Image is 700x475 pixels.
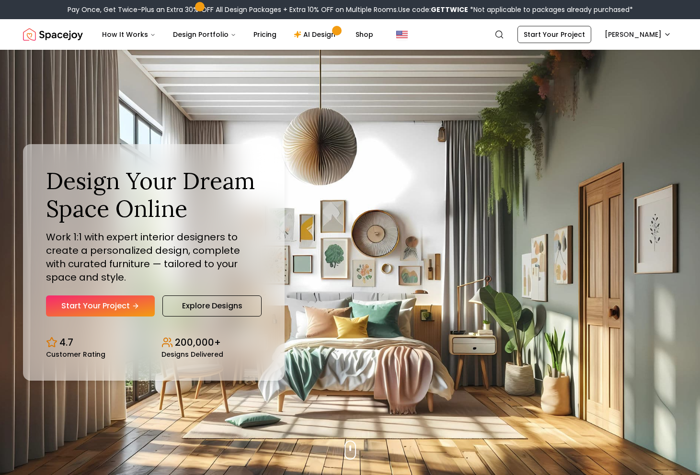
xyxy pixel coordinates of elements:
[94,25,381,44] nav: Main
[348,25,381,44] a: Shop
[46,230,262,284] p: Work 1:1 with expert interior designers to create a personalized design, complete with curated fu...
[23,19,677,50] nav: Global
[468,5,633,14] span: *Not applicable to packages already purchased*
[46,295,155,317] a: Start Your Project
[431,5,468,14] b: GETTWICE
[23,25,83,44] img: Spacejoy Logo
[599,26,677,43] button: [PERSON_NAME]
[59,336,73,349] p: 4.7
[94,25,163,44] button: How It Works
[175,336,221,349] p: 200,000+
[396,29,408,40] img: United States
[68,5,633,14] div: Pay Once, Get Twice-Plus an Extra 30% OFF All Design Packages + Extra 10% OFF on Multiple Rooms.
[286,25,346,44] a: AI Design
[46,351,105,358] small: Customer Rating
[161,351,223,358] small: Designs Delivered
[46,167,262,222] h1: Design Your Dream Space Online
[246,25,284,44] a: Pricing
[23,25,83,44] a: Spacejoy
[165,25,244,44] button: Design Portfolio
[517,26,591,43] a: Start Your Project
[398,5,468,14] span: Use code:
[46,328,262,358] div: Design stats
[162,295,262,317] a: Explore Designs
